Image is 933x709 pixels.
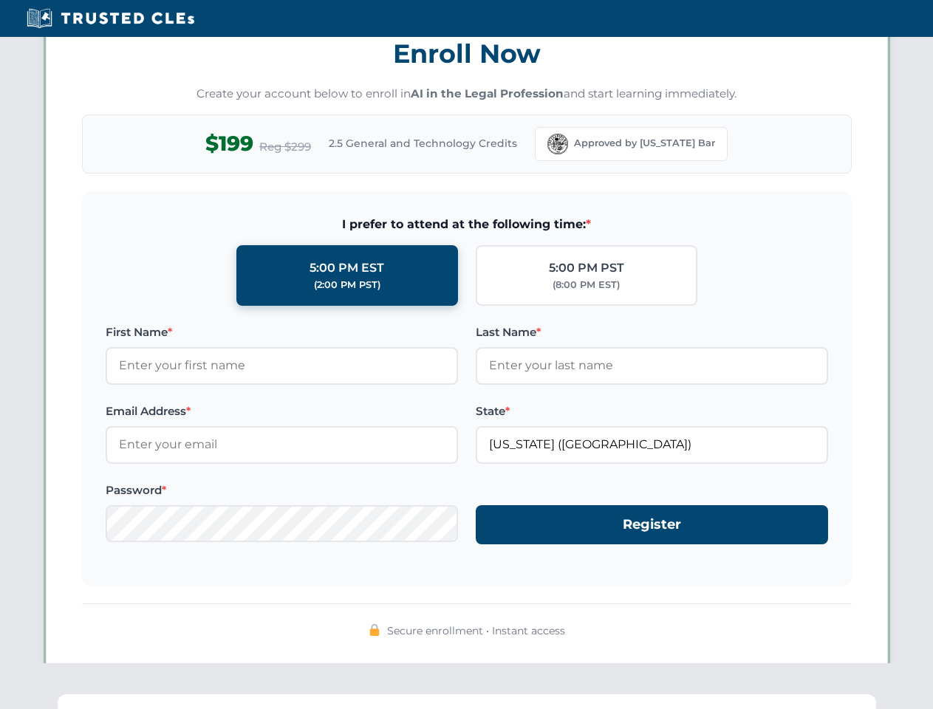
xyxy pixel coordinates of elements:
[476,347,828,384] input: Enter your last name
[574,136,715,151] span: Approved by [US_STATE] Bar
[106,215,828,234] span: I prefer to attend at the following time:
[310,258,384,278] div: 5:00 PM EST
[82,86,852,103] p: Create your account below to enroll in and start learning immediately.
[205,127,253,160] span: $199
[314,278,380,292] div: (2:00 PM PST)
[476,323,828,341] label: Last Name
[82,30,852,77] h3: Enroll Now
[549,258,624,278] div: 5:00 PM PST
[106,403,458,420] label: Email Address
[369,624,380,636] img: 🔒
[476,505,828,544] button: Register
[329,135,517,151] span: 2.5 General and Technology Credits
[259,138,311,156] span: Reg $299
[106,347,458,384] input: Enter your first name
[411,86,564,100] strong: AI in the Legal Profession
[106,426,458,463] input: Enter your email
[553,278,620,292] div: (8:00 PM EST)
[22,7,199,30] img: Trusted CLEs
[547,134,568,154] img: Florida Bar
[476,426,828,463] input: Florida (FL)
[106,482,458,499] label: Password
[476,403,828,420] label: State
[387,623,565,639] span: Secure enrollment • Instant access
[106,323,458,341] label: First Name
